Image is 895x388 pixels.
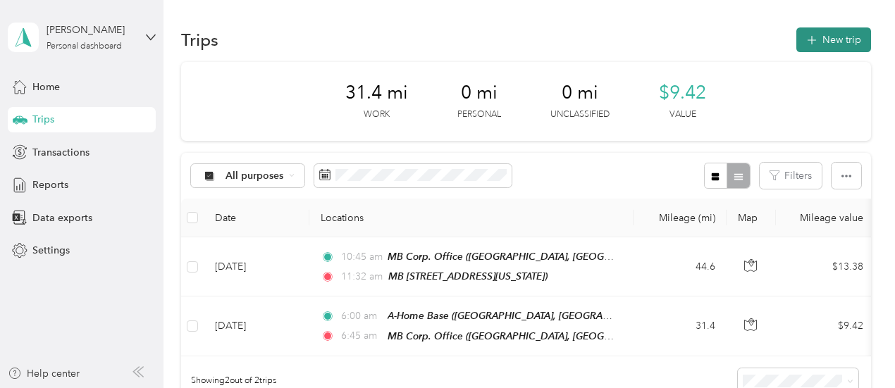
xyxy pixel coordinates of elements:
button: New trip [796,27,871,52]
th: Mileage (mi) [634,199,727,237]
span: MB Corp. Office ([GEOGRAPHIC_DATA], [GEOGRAPHIC_DATA], [US_STATE]) [388,251,729,263]
span: 10:45 am [341,249,381,265]
span: Trips [32,112,54,127]
p: Work [364,108,390,121]
td: $13.38 [776,237,875,296]
span: 31.4 mi [345,82,408,104]
h1: Trips [181,32,218,47]
span: Data exports [32,211,92,225]
button: Filters [760,163,822,189]
td: [DATE] [204,237,309,296]
span: Transactions [32,145,89,160]
span: MB [STREET_ADDRESS][US_STATE]) [388,270,548,282]
span: All purposes [226,171,284,181]
iframe: Everlance-gr Chat Button Frame [816,309,895,388]
p: Personal [457,108,501,121]
span: $9.42 [659,82,706,104]
span: 6:00 am [341,308,381,324]
td: 31.4 [634,296,727,356]
button: Help center [8,366,80,381]
th: Mileage value [776,199,875,237]
p: Value [669,108,696,121]
div: Personal dashboard [47,42,122,51]
span: 0 mi [461,82,498,104]
p: Unclassified [550,108,610,121]
div: [PERSON_NAME] [47,23,135,37]
span: A-Home Base ([GEOGRAPHIC_DATA], [GEOGRAPHIC_DATA], [US_STATE]) [388,310,715,322]
td: [DATE] [204,296,309,356]
th: Date [204,199,309,237]
span: Settings [32,243,70,258]
span: MB Corp. Office ([GEOGRAPHIC_DATA], [GEOGRAPHIC_DATA], [US_STATE]) [388,330,729,342]
span: Showing 2 out of 2 trips [181,375,276,387]
span: 11:32 am [341,269,383,284]
span: 6:45 am [341,328,381,344]
th: Map [727,199,776,237]
td: 44.6 [634,237,727,296]
th: Locations [309,199,634,237]
span: Reports [32,177,68,192]
span: Home [32,80,60,94]
span: 0 mi [562,82,598,104]
td: $9.42 [776,296,875,356]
